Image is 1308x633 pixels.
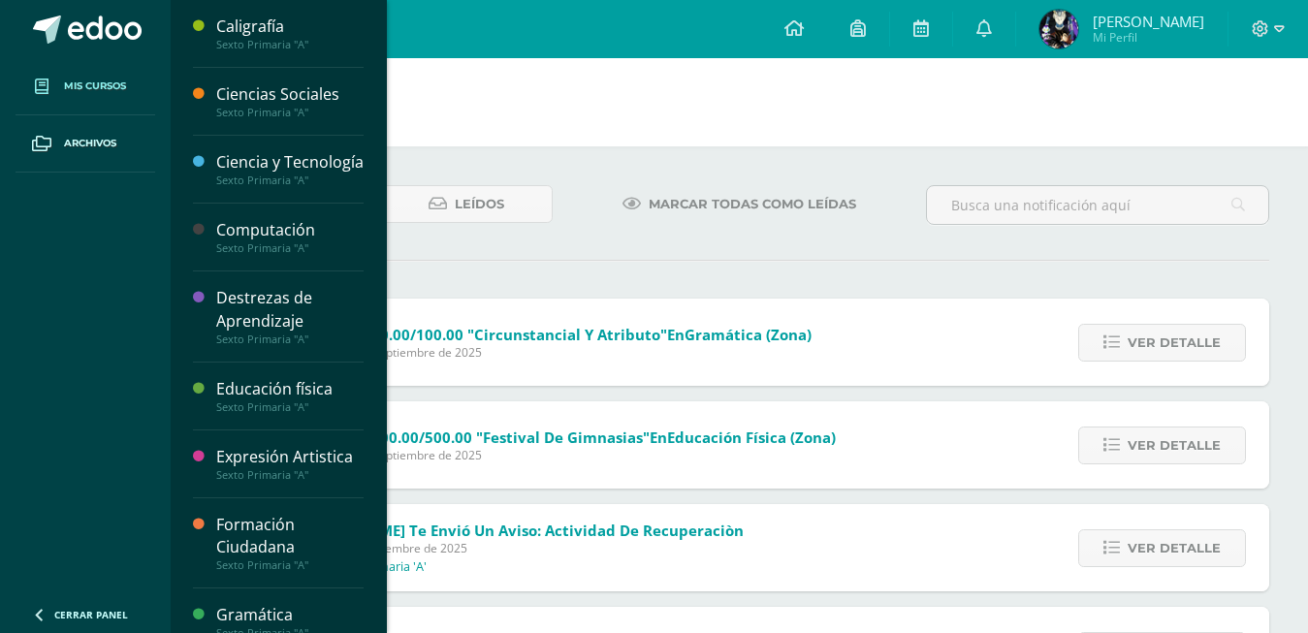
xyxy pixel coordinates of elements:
span: Obtuviste en [298,325,812,344]
span: Ver detalle [1128,427,1221,463]
div: Destrezas de Aprendizaje [216,287,364,332]
div: Educación física [216,378,364,400]
div: Caligrafía [216,16,364,38]
a: Formación CiudadanaSexto Primaria "A" [216,514,364,572]
a: Mis cursos [16,58,155,115]
div: Computación [216,219,364,241]
input: Busca una notificación aquí [927,186,1268,224]
span: Martes 09 de Septiembre de 2025 [298,447,836,463]
div: Sexto Primaria "A" [216,241,364,255]
a: Destrezas de AprendizajeSexto Primaria "A" [216,287,364,345]
div: Formación Ciudadana [216,514,364,558]
span: "Circunstancial y atributo" [467,325,667,344]
span: [PERSON_NAME] te envió un aviso: Actividad de Recuperaciòn [290,521,744,540]
div: Sexto Primaria "A" [216,468,364,482]
div: Sexto Primaria "A" [216,106,364,119]
a: Archivos [16,115,155,173]
span: Ver detalle [1128,325,1221,361]
span: Obtuviste en [298,427,836,447]
div: Ciencia y Tecnología [216,151,364,174]
div: Sexto Primaria "A" [216,400,364,414]
div: Sexto Primaria "A" [216,332,364,346]
a: Ciencias SocialesSexto Primaria "A" [216,83,364,119]
div: Expresión Artistica [216,446,364,468]
a: CaligrafíaSexto Primaria "A" [216,16,364,51]
span: Mis cursos [64,79,126,94]
div: Sexto Primaria "A" [216,174,364,187]
a: Marcar todas como leídas [598,185,880,223]
a: Educación físicaSexto Primaria "A" [216,378,364,414]
div: Sexto Primaria "A" [216,558,364,572]
span: Ver detalle [1128,530,1221,566]
span: 70.00/100.00 [371,325,463,344]
div: Ciencias Sociales [216,83,364,106]
span: [PERSON_NAME] [1093,12,1204,31]
span: 300.00/500.00 [371,427,472,447]
span: Martes 09 de Septiembre de 2025 [298,344,812,361]
span: Lunes 08 de Septiembre de 2025 [290,540,744,556]
a: Ciencia y TecnologíaSexto Primaria "A" [216,151,364,187]
span: Gramática (Zona) [685,325,812,344]
span: Educación física (zona) [667,427,836,447]
span: Archivos [64,136,116,151]
a: ComputaciónSexto Primaria "A" [216,219,364,255]
span: "Festival de Gimnasias" [476,427,650,447]
a: Expresión ArtisticaSexto Primaria "A" [216,446,364,482]
div: Sexto Primaria "A" [216,38,364,51]
img: 704be82129736997e241edb0d3c97549.png [1039,10,1078,48]
a: Leídos [381,185,553,223]
span: Leídos [455,186,504,222]
span: Mi Perfil [1093,29,1204,46]
div: Gramática [216,604,364,626]
span: Cerrar panel [54,608,128,621]
span: Marcar todas como leídas [649,186,856,222]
